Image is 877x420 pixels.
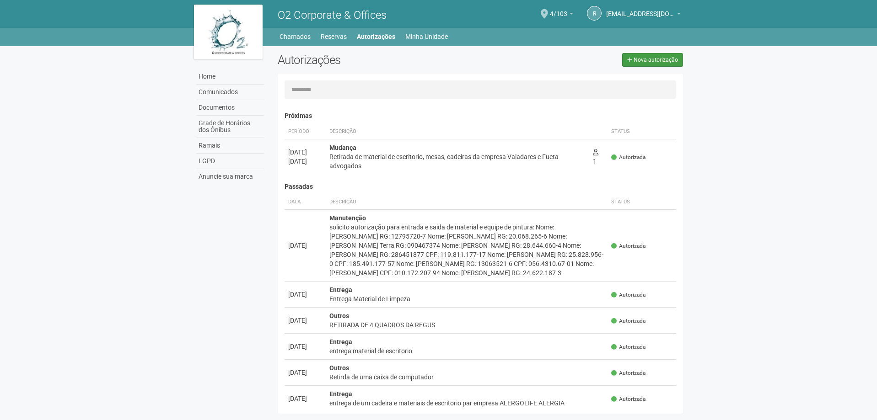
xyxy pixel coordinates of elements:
[611,317,646,325] span: Autorizada
[278,53,473,67] h2: Autorizações
[329,152,586,170] div: Retirada de material de escritorio, mesas, cadeiras da empresa Valadares e Fueta advogados
[329,223,604,277] div: solicito autorização para entrada e saida de material e equipe de pintura: Nome: [PERSON_NAME] RG...
[196,154,264,169] a: LGPD
[288,394,322,403] div: [DATE]
[288,157,322,166] div: [DATE]
[550,1,567,17] span: 4/103
[329,214,366,222] strong: Manutenção
[329,390,352,398] strong: Entrega
[288,148,322,157] div: [DATE]
[611,154,646,161] span: Autorizada
[587,6,602,21] a: r
[611,291,646,299] span: Autorizada
[288,241,322,250] div: [DATE]
[611,395,646,403] span: Autorizada
[608,195,676,210] th: Status
[288,290,322,299] div: [DATE]
[285,195,326,210] th: Data
[357,30,395,43] a: Autorizações
[329,144,356,151] strong: Mudança
[196,169,264,184] a: Anuncie sua marca
[285,124,326,139] th: Período
[196,100,264,116] a: Documentos
[196,85,264,100] a: Comunicados
[196,69,264,85] a: Home
[593,149,598,165] span: 1
[329,372,604,382] div: Retirda de uma caixa de computador
[611,369,646,377] span: Autorizada
[329,346,604,356] div: entrega material de escritorio
[288,368,322,377] div: [DATE]
[329,320,604,330] div: RETIRADA DE 4 QUADROS DA REGUS
[405,30,448,43] a: Minha Unidade
[622,53,683,67] a: Nova autorização
[196,116,264,138] a: Grade de Horários dos Ônibus
[329,294,604,303] div: Entrega Material de Limpeza
[329,312,349,319] strong: Outros
[611,242,646,250] span: Autorizada
[196,138,264,154] a: Ramais
[608,124,676,139] th: Status
[326,195,608,210] th: Descrição
[606,1,675,17] span: riodejaneiro.o2corporate@regus.com
[326,124,589,139] th: Descrição
[634,57,678,63] span: Nova autorização
[288,316,322,325] div: [DATE]
[329,286,352,293] strong: Entrega
[285,183,677,190] h4: Passadas
[280,30,311,43] a: Chamados
[329,338,352,346] strong: Entrega
[321,30,347,43] a: Reservas
[285,112,677,119] h4: Próximas
[288,342,322,351] div: [DATE]
[329,399,604,408] div: entrega de um cadeira e materiais de escritorio par empresa ALERGOLIFE ALERGIA
[611,343,646,351] span: Autorizada
[329,364,349,372] strong: Outros
[550,11,573,19] a: 4/103
[194,5,263,59] img: logo.jpg
[278,9,387,21] span: O2 Corporate & Offices
[606,11,681,19] a: [EMAIL_ADDRESS][DOMAIN_NAME]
